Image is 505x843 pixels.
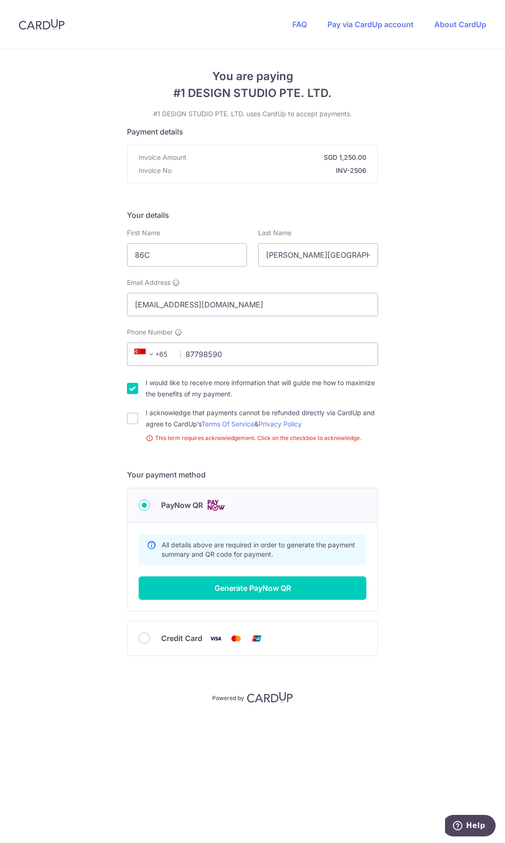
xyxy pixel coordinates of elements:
[127,68,378,85] span: You are paying
[139,576,366,600] button: Generate PayNow QR
[127,293,378,316] input: Email address
[201,420,254,428] a: Terms Of Service
[445,815,496,838] iframe: Opens a widget where you can find more information
[146,377,378,400] label: I would like to receive more information that will guide me how to maximize the benefits of my pa...
[292,20,307,29] a: FAQ
[139,153,186,162] span: Invoice Amount
[161,633,202,644] span: Credit Card
[127,85,378,102] span: #1 DESIGN STUDIO PTE. LTD.
[146,433,378,443] small: This term requires acknowledgement. Click on the checkbox to acknowledge.
[146,407,378,430] label: I acknowledge that payments cannot be refunded directly via CardUp and agree to CardUp’s &
[127,228,160,238] label: First Name
[327,20,414,29] a: Pay via CardUp account
[190,153,366,162] strong: SGD 1,250.00
[127,469,378,480] h5: Your payment method
[132,349,174,360] span: +65
[127,243,247,267] input: First name
[258,243,378,267] input: Last name
[434,20,486,29] a: About CardUp
[127,278,171,287] span: Email Address
[247,633,266,644] img: Union Pay
[139,500,366,511] div: PayNow QR Cards logo
[161,500,203,511] span: PayNow QR
[227,633,245,644] img: Mastercard
[127,328,173,337] span: Phone Number
[127,109,378,119] p: #1 DESIGN STUDIO PTE. LTD. uses CardUp to accept payments.
[207,500,225,511] img: Cards logo
[19,19,65,30] img: CardUp
[258,228,291,238] label: Last Name
[212,693,244,702] p: Powered by
[134,349,157,360] span: +65
[139,633,366,644] div: Credit Card Visa Mastercard Union Pay
[127,209,378,221] h5: Your details
[206,633,225,644] img: Visa
[127,126,378,137] h5: Payment details
[139,166,171,175] span: Invoice No
[247,692,293,703] img: CardUp
[162,541,355,558] span: All details above are required in order to generate the payment summary and QR code for payment.
[259,420,302,428] a: Privacy Policy
[175,166,366,175] strong: INV-2506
